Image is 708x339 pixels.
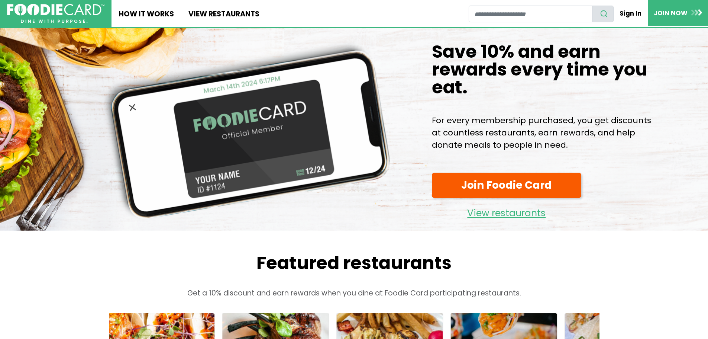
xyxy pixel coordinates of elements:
p: Get a 10% discount and earn rewards when you dine at Foodie Card participating restaurants. [94,288,614,299]
a: Sign In [614,5,648,22]
p: For every membership purchased, you get discounts at countless restaurants, earn rewards, and hel... [432,114,651,151]
img: FoodieCard; Eat, Drink, Save, Donate [7,4,104,23]
h1: Save 10% and earn rewards every time you eat. [432,43,651,96]
a: Join Foodie Card [432,173,581,198]
button: search [592,6,614,22]
a: View restaurants [432,202,581,221]
h2: Featured restaurants [94,252,614,274]
input: restaurant search [469,6,592,22]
